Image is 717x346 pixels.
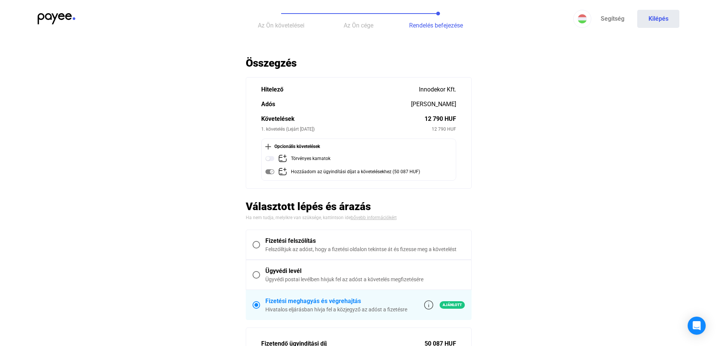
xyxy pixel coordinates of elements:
div: Adós [261,100,411,109]
div: Open Intercom Messenger [688,317,706,335]
div: Hozzáadom az ügyindítási díjat a követelésekhez (50 087 HUF) [291,167,420,177]
div: 12 790 HUF [425,114,456,123]
div: [PERSON_NAME] [411,100,456,109]
button: Kilépés [637,10,679,28]
span: Az Ön cége [344,22,373,29]
span: Ha nem tudja, melyikre van szüksége, kattintson ide [246,215,351,220]
a: bővebb információkért [351,215,397,220]
span: Az Ön követelései [258,22,304,29]
a: info-grey-outlineAjánlott [424,300,465,309]
a: Segítség [591,10,633,28]
div: 12 790 HUF [432,125,456,133]
div: Innodekor Kft. [419,85,456,94]
h2: Összegzés [246,56,472,70]
div: Fizetési meghagyás és végrehajtás [265,297,407,306]
h2: Választott lépés és árazás [246,200,472,213]
img: add-claim [278,167,287,176]
div: Opcionális követelések [265,143,452,150]
div: Felszólítjuk az adóst, hogy a fizetési oldalon tekintse át és fizesse meg a követelést [265,245,465,253]
img: toggle-off [265,154,274,163]
div: Követelések [261,114,425,123]
span: Rendelés befejezése [409,22,463,29]
div: 1. követelés (Lejárt [DATE]) [261,125,432,133]
span: Ajánlott [440,301,465,309]
div: Hivatalos eljárásban hívja fel a közjegyző az adóst a fizetésre [265,306,407,313]
img: toggle-on-disabled [265,167,274,176]
div: Ügyvédi levél [265,267,465,276]
img: plus-black [265,144,271,149]
div: Hitelező [261,85,419,94]
div: Ügyvédi postai levélben hívjuk fel az adóst a követelés megfizetésére [265,276,465,283]
div: Fizetési felszólítás [265,236,465,245]
img: add-claim [278,154,287,163]
div: Törvényes kamatok [291,154,330,163]
img: payee-logo [38,13,75,24]
img: HU [578,14,587,23]
button: HU [573,10,591,28]
img: info-grey-outline [424,300,433,309]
